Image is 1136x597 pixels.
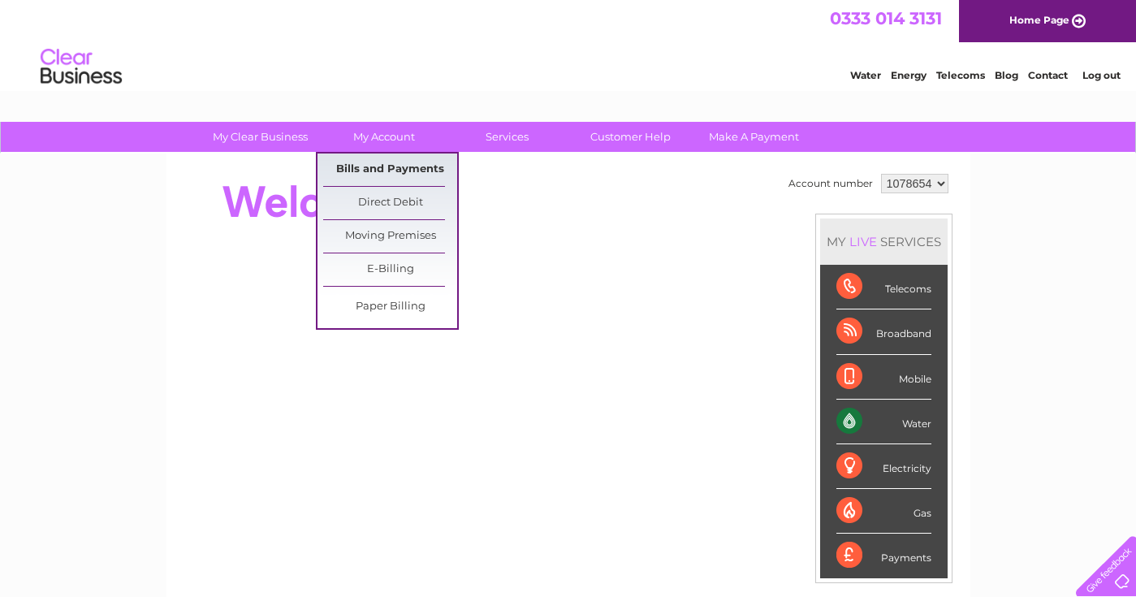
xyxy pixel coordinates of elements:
a: Log out [1082,69,1121,81]
a: Contact [1028,69,1068,81]
div: Mobile [836,355,931,400]
a: Customer Help [564,122,698,152]
a: Telecoms [936,69,985,81]
a: Bills and Payments [323,154,457,186]
div: Water [836,400,931,444]
a: Water [850,69,881,81]
a: E-Billing [323,253,457,286]
a: My Account [317,122,451,152]
a: Services [440,122,574,152]
a: Moving Premises [323,220,457,253]
div: Clear Business is a trading name of Verastar Limited (registered in [GEOGRAPHIC_DATA] No. 3667643... [185,9,952,79]
a: 0333 014 3131 [830,8,942,28]
a: My Clear Business [193,122,327,152]
a: Direct Debit [323,187,457,219]
a: Energy [891,69,927,81]
a: Make A Payment [687,122,821,152]
div: LIVE [846,234,880,249]
td: Account number [784,170,877,197]
div: Payments [836,534,931,578]
div: MY SERVICES [820,218,948,265]
div: Broadband [836,309,931,354]
div: Gas [836,489,931,534]
a: Blog [995,69,1018,81]
a: Paper Billing [323,291,457,323]
img: logo.png [40,42,123,92]
div: Electricity [836,444,931,489]
div: Telecoms [836,265,931,309]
